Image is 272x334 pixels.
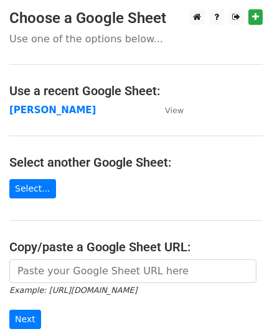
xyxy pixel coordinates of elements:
[9,239,263,254] h4: Copy/paste a Google Sheet URL:
[9,259,256,283] input: Paste your Google Sheet URL here
[152,104,184,116] a: View
[165,106,184,115] small: View
[9,32,263,45] p: Use one of the options below...
[9,179,56,198] a: Select...
[9,285,137,295] small: Example: [URL][DOMAIN_NAME]
[9,104,96,116] a: [PERSON_NAME]
[9,83,263,98] h4: Use a recent Google Sheet:
[9,310,41,329] input: Next
[9,9,263,27] h3: Choose a Google Sheet
[9,155,263,170] h4: Select another Google Sheet:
